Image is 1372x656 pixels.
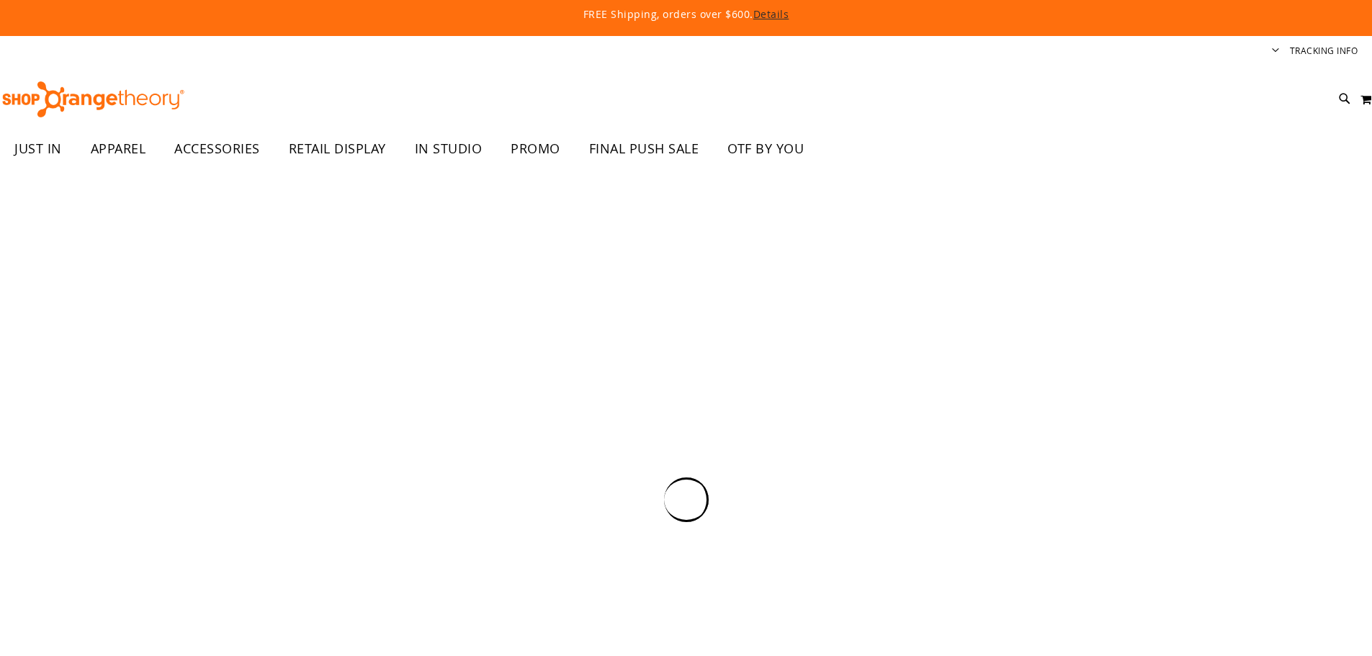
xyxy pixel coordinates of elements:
a: PROMO [496,132,575,166]
a: Tracking Info [1290,45,1358,57]
span: FINAL PUSH SALE [589,132,699,165]
span: PROMO [511,132,560,165]
button: Account menu [1272,45,1279,58]
a: FINAL PUSH SALE [575,132,714,166]
p: FREE Shipping, orders over $600. [254,7,1118,22]
a: ACCESSORIES [160,132,274,166]
a: APPAREL [76,132,161,166]
span: RETAIL DISPLAY [289,132,386,165]
a: RETAIL DISPLAY [274,132,400,166]
a: IN STUDIO [400,132,497,166]
a: OTF BY YOU [713,132,818,166]
span: OTF BY YOU [727,132,804,165]
span: APPAREL [91,132,146,165]
span: IN STUDIO [415,132,483,165]
a: Details [753,7,789,21]
span: JUST IN [14,132,62,165]
span: ACCESSORIES [174,132,260,165]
